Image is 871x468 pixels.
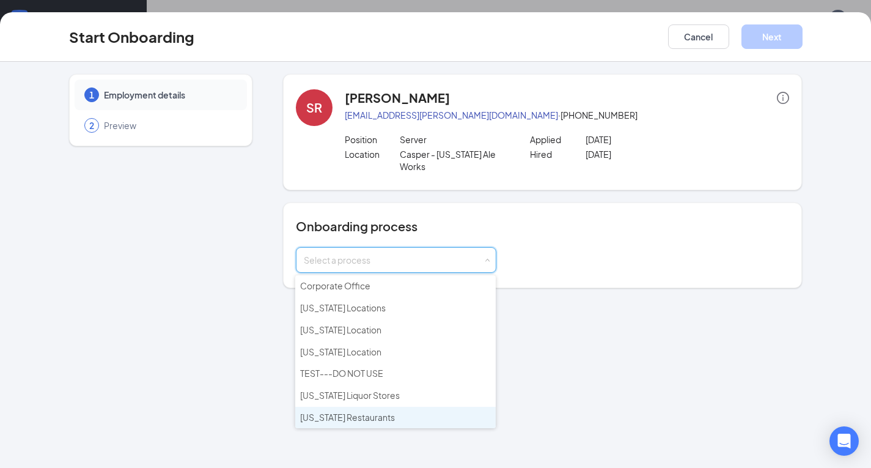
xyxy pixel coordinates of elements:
[586,148,697,160] p: [DATE]
[777,92,789,104] span: info-circle
[345,148,400,160] p: Location
[300,280,370,291] span: Corporate Office
[306,99,322,116] div: SR
[89,89,94,101] span: 1
[345,89,450,106] h4: [PERSON_NAME]
[400,133,511,146] p: Server
[345,109,790,121] p: · [PHONE_NUMBER]
[296,218,790,235] h4: Onboarding process
[345,133,400,146] p: Position
[345,110,558,121] a: [EMAIL_ADDRESS][PERSON_NAME][DOMAIN_NAME]
[300,346,381,357] span: [US_STATE] Location
[300,368,383,379] span: TEST---DO NOT USE
[530,133,586,146] p: Applied
[104,89,235,101] span: Employment details
[300,324,381,335] span: [US_STATE] Location
[104,119,235,132] span: Preview
[829,426,859,456] div: Open Intercom Messenger
[300,412,395,423] span: [US_STATE] Restaurants
[69,26,194,47] h3: Start Onboarding
[586,133,697,146] p: [DATE]
[741,24,803,49] button: Next
[89,119,94,132] span: 2
[300,302,386,313] span: [US_STATE] Locations
[400,148,511,173] p: Casper - [US_STATE] Ale Works
[530,148,586,160] p: Hired
[668,24,729,49] button: Cancel
[300,390,400,401] span: [US_STATE] Liquor Stores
